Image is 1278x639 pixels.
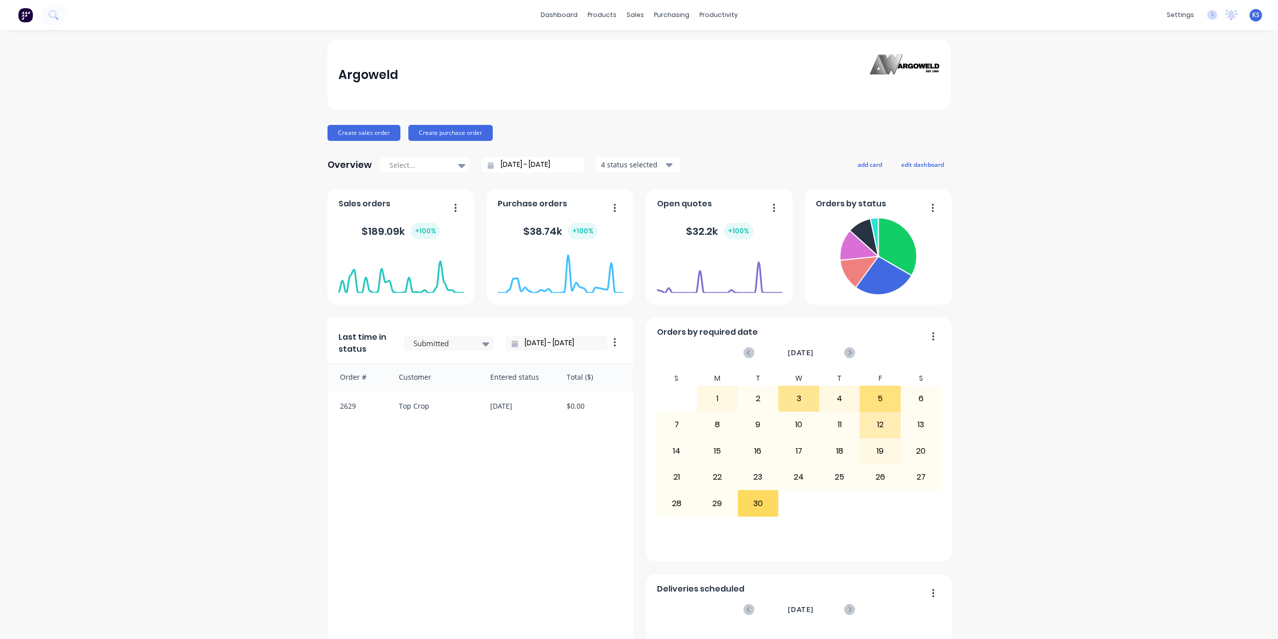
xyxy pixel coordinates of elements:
[779,412,819,437] div: 10
[697,371,738,386] div: M
[816,198,886,210] span: Orders by status
[1252,10,1260,19] span: KS
[738,439,778,464] div: 16
[820,412,860,437] div: 11
[895,158,951,171] button: edit dashboard
[411,223,440,239] div: + 100 %
[18,7,33,22] img: Factory
[870,54,940,96] img: Argoweld
[697,386,737,411] div: 1
[568,223,598,239] div: + 100 %
[649,7,694,22] div: purchasing
[819,371,860,386] div: T
[860,412,900,437] div: 12
[657,465,697,490] div: 21
[860,386,900,411] div: 5
[738,371,779,386] div: T
[738,491,778,516] div: 30
[536,7,583,22] a: dashboard
[338,198,390,210] span: Sales orders
[694,7,743,22] div: productivity
[851,158,889,171] button: add card
[622,7,649,22] div: sales
[820,439,860,464] div: 18
[518,336,604,351] input: Filter by date
[779,386,819,411] div: 3
[724,223,753,239] div: + 100 %
[738,412,778,437] div: 9
[779,439,819,464] div: 17
[657,439,697,464] div: 14
[657,412,697,437] div: 7
[657,583,744,595] span: Deliveries scheduled
[788,604,814,615] span: [DATE]
[557,391,633,421] div: $0.00
[820,386,860,411] div: 4
[1162,7,1199,22] div: settings
[901,439,941,464] div: 20
[361,223,440,239] div: $ 189.09k
[860,465,900,490] div: 26
[601,159,664,170] div: 4 status selected
[480,391,557,421] div: [DATE]
[596,157,680,172] button: 4 status selected
[557,364,633,390] div: Total ($)
[657,491,697,516] div: 28
[338,331,392,355] span: Last time in status
[480,364,557,390] div: Entered status
[738,386,778,411] div: 2
[697,439,737,464] div: 15
[697,465,737,490] div: 22
[327,125,400,141] button: Create sales order
[901,386,941,411] div: 6
[788,347,814,358] span: [DATE]
[338,65,398,85] div: Argoweld
[686,223,753,239] div: $ 32.2k
[901,465,941,490] div: 27
[657,198,712,210] span: Open quotes
[697,491,737,516] div: 29
[697,412,737,437] div: 8
[738,465,778,490] div: 23
[498,198,567,210] span: Purchase orders
[327,155,372,175] div: Overview
[328,364,389,390] div: Order #
[408,125,493,141] button: Create purchase order
[389,391,480,421] div: Top Crop
[901,371,942,386] div: S
[523,223,598,239] div: $ 38.74k
[820,465,860,490] div: 25
[860,371,901,386] div: F
[778,371,819,386] div: W
[389,364,480,390] div: Customer
[328,391,389,421] div: 2629
[860,439,900,464] div: 19
[901,412,941,437] div: 13
[656,371,697,386] div: S
[779,465,819,490] div: 24
[583,7,622,22] div: products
